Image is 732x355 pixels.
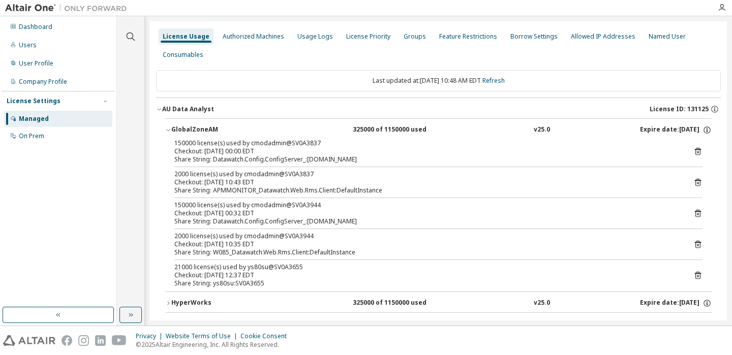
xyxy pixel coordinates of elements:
[166,332,240,340] div: Website Terms of Use
[174,217,678,225] div: Share String: Datawatch.Config.ConfigServer_:[DOMAIN_NAME]
[19,23,52,31] div: Dashboard
[174,271,678,279] div: Checkout: [DATE] 12:37 EDT
[174,201,678,209] div: 150000 license(s) used by cmodadmin@SV0A3944
[174,178,678,186] div: Checkout: [DATE] 10:43 EDT
[640,299,712,308] div: Expire date: [DATE]
[534,125,550,135] div: v25.0
[95,335,106,346] img: linkedin.svg
[171,299,263,308] div: HyperWorks
[171,319,263,329] div: HWAccessEmbedded
[7,97,60,105] div: License Settings
[5,3,132,13] img: Altair One
[136,340,293,349] p: © 2025 Altair Engineering, Inc. All Rights Reserved.
[78,335,89,346] img: instagram.svg
[534,299,550,308] div: v25.0
[534,319,550,329] div: v25.0
[404,33,426,41] div: Groups
[439,33,497,41] div: Feature Restrictions
[510,33,558,41] div: Borrow Settings
[19,132,44,140] div: On Prem
[174,263,678,271] div: 21000 license(s) used by ys80su@SV0A3655
[174,155,678,164] div: Share String: Datawatch.Config.ConfigServer_:[DOMAIN_NAME]
[163,51,203,59] div: Consumables
[174,232,678,240] div: 2000 license(s) used by cmodadmin@SV0A3944
[353,125,444,135] div: 325000 of 1150000 used
[174,186,678,195] div: Share String: APMMONITOR_Datawatch.Web.Rms.Client:DefaultInstance
[482,76,505,85] a: Refresh
[650,105,709,113] span: License ID: 131125
[174,279,678,287] div: Share String: ys80su:SV0A3655
[174,240,678,248] div: Checkout: [DATE] 10:35 EDT
[174,147,678,155] div: Checkout: [DATE] 00:00 EDT
[649,33,686,41] div: Named User
[571,33,635,41] div: Allowed IP Addresses
[171,313,712,335] button: HWAccessEmbedded0 of 2147483647 usedv25.0Expire date:[DATE]
[156,70,721,91] div: Last updated at: [DATE] 10:48 AM EDT
[353,319,444,329] div: 0 of 2147483647 used
[174,248,678,256] div: Share String: W085_Datawatch.Web.Rms.Client:DefaultInstance
[353,299,444,308] div: 325000 of 1150000 used
[223,33,284,41] div: Authorized Machines
[19,115,49,123] div: Managed
[3,335,55,346] img: altair_logo.svg
[174,209,678,217] div: Checkout: [DATE] 00:32 EDT
[640,125,712,135] div: Expire date: [DATE]
[19,59,53,68] div: User Profile
[165,292,712,314] button: HyperWorks325000 of 1150000 usedv25.0Expire date:[DATE]
[156,98,721,120] button: AU Data AnalystLicense ID: 131125
[640,319,712,329] div: Expire date: [DATE]
[163,33,209,41] div: License Usage
[165,119,712,141] button: GlobalZoneAM325000 of 1150000 usedv25.0Expire date:[DATE]
[162,105,214,113] div: AU Data Analyst
[62,335,72,346] img: facebook.svg
[346,33,390,41] div: License Priority
[19,41,37,49] div: Users
[19,78,67,86] div: Company Profile
[297,33,333,41] div: Usage Logs
[174,170,678,178] div: 2000 license(s) used by cmodadmin@SV0A3837
[174,139,678,147] div: 150000 license(s) used by cmodadmin@SV0A3837
[136,332,166,340] div: Privacy
[112,335,127,346] img: youtube.svg
[171,125,263,135] div: GlobalZoneAM
[240,332,293,340] div: Cookie Consent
